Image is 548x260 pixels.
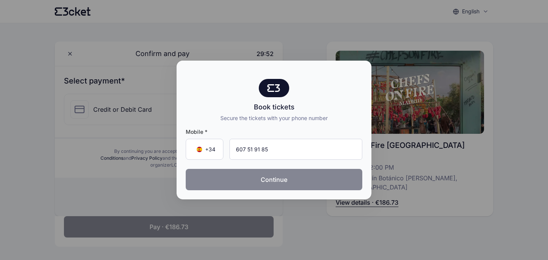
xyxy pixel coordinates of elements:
[186,128,362,136] span: Mobile *
[186,169,362,190] button: Continue
[220,114,328,122] div: Secure the tickets with your phone number
[205,146,215,153] span: +34
[229,139,362,160] input: Mobile
[220,102,328,112] div: Book tickets
[186,139,223,160] div: Country Code Selector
